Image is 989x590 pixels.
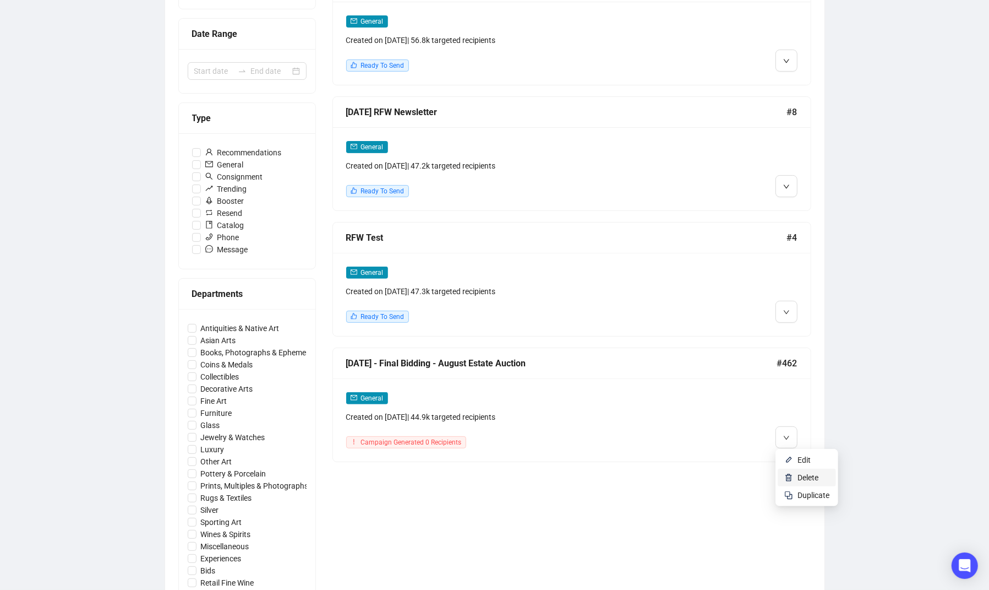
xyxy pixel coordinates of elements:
span: #462 [777,356,797,370]
span: Jewelry & Watches [196,431,270,443]
span: General [361,269,384,277]
span: #4 [787,231,797,245]
span: Asian Arts [196,334,241,347]
div: [DATE] RFW Newsletter [346,105,787,119]
div: Created on [DATE] | 56.8k targeted recipients [346,34,683,46]
span: Ready To Send [361,187,405,195]
span: user [205,148,213,156]
span: Prints, Multiples & Photographs [196,480,313,492]
span: Pottery & Porcelain [196,468,271,480]
img: svg+xml;base64,PHN2ZyB4bWxucz0iaHR0cDovL3d3dy53My5vcmcvMjAwMC9zdmciIHdpZHRoPSIyNCIgaGVpZ2h0PSIyNC... [784,491,793,500]
span: down [783,58,790,64]
span: General [361,18,384,25]
span: down [783,435,790,441]
span: Luxury [196,443,229,456]
span: down [783,183,790,190]
img: svg+xml;base64,PHN2ZyB4bWxucz0iaHR0cDovL3d3dy53My5vcmcvMjAwMC9zdmciIHhtbG5zOnhsaW5rPSJodHRwOi8vd3... [784,473,793,482]
span: Experiences [196,553,246,565]
span: Resend [201,207,247,219]
div: Created on [DATE] | 44.9k targeted recipients [346,411,683,423]
a: [DATE] RFW Newsletter#8mailGeneralCreated on [DATE]| 47.2k targeted recipientslikeReady To Send [332,96,811,211]
span: Collectibles [196,371,244,383]
span: Consignment [201,171,267,183]
span: mail [351,143,357,150]
span: message [205,245,213,253]
span: Wines & Spirits [196,528,255,540]
span: Delete [797,473,818,482]
span: Antiquities & Native Art [196,322,284,334]
span: General [361,143,384,151]
span: Campaign Generated 0 Recipients [361,439,462,446]
span: Recommendations [201,147,286,159]
span: retweet [205,209,213,216]
span: General [201,159,248,171]
a: RFW Test#4mailGeneralCreated on [DATE]| 47.3k targeted recipientslikeReady To Send [332,222,811,337]
span: Books, Photographs & Ephemera [196,347,318,359]
span: Other Art [196,456,237,468]
span: Coins & Medals [196,359,258,371]
span: like [351,313,357,320]
span: General [361,394,384,402]
span: Catalog [201,219,249,231]
span: swap-right [238,67,247,75]
span: book [205,221,213,229]
span: search [205,172,213,180]
span: mail [351,18,357,24]
span: Sporting Art [196,516,247,528]
span: mail [351,269,357,275]
span: Miscellaneous [196,540,254,553]
a: [DATE] - Final Bidding - August Estate Auction#462mailGeneralCreated on [DATE]| 44.9k targeted re... [332,348,811,462]
input: End date [251,65,290,77]
span: Message [201,243,253,256]
span: to [238,67,247,75]
span: mail [351,394,357,401]
div: Created on [DATE] | 47.3k targeted recipients [346,285,683,297]
span: exclamation [351,439,357,445]
span: Fine Art [196,395,232,407]
span: down [783,309,790,316]
span: #8 [787,105,797,119]
div: Type [192,111,302,125]
div: Created on [DATE] | 47.2k targeted recipients [346,160,683,172]
span: rise [205,185,213,192]
div: [DATE] - Final Bidding - August Estate Auction [346,356,777,370]
span: Duplicate [797,491,829,500]
span: Ready To Send [361,313,405,321]
span: Glass [196,419,225,431]
div: RFW Test [346,231,787,245]
div: Open Intercom Messenger [952,553,978,579]
img: svg+xml;base64,PHN2ZyB4bWxucz0iaHR0cDovL3d3dy53My5vcmcvMjAwMC9zdmciIHhtbG5zOnhsaW5rPSJodHRwOi8vd3... [784,456,793,464]
span: Decorative Arts [196,383,258,395]
span: Rugs & Textiles [196,492,256,504]
span: Phone [201,231,244,243]
span: mail [205,160,213,168]
div: Date Range [192,27,302,41]
span: rocket [205,197,213,204]
span: Booster [201,195,249,207]
span: Silver [196,504,223,516]
span: phone [205,233,213,241]
div: Departments [192,287,302,301]
span: Retail Fine Wine [196,577,259,589]
input: Start date [194,65,233,77]
span: Trending [201,183,252,195]
span: Bids [196,565,220,577]
span: Furniture [196,407,237,419]
span: Ready To Send [361,62,405,69]
span: like [351,187,357,194]
span: Edit [797,456,811,464]
span: like [351,62,357,68]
